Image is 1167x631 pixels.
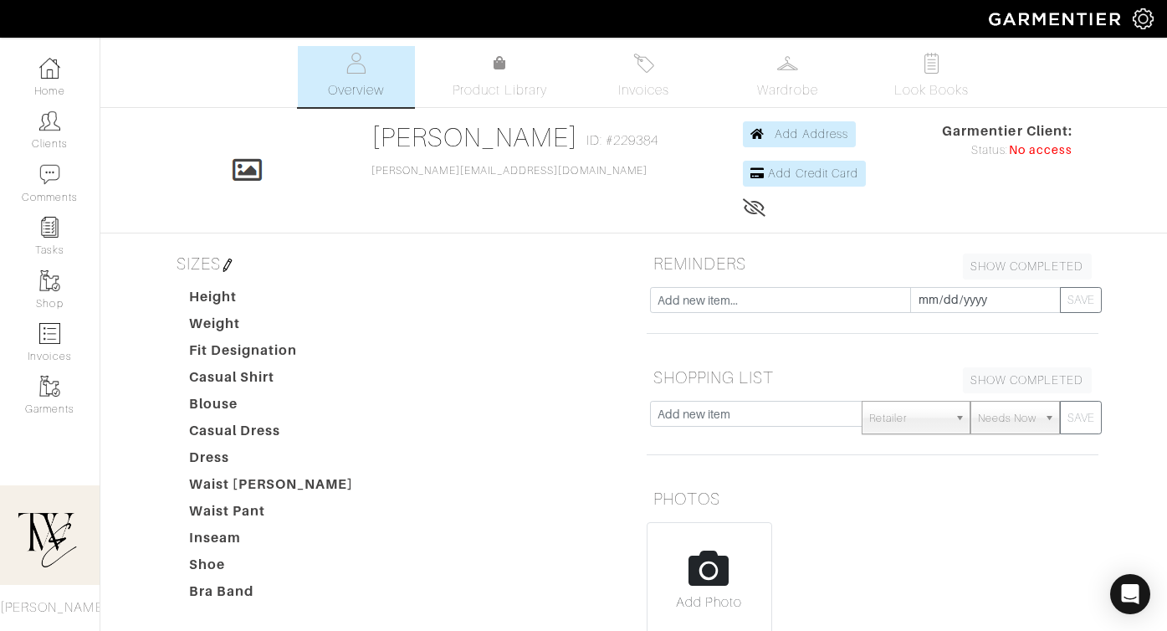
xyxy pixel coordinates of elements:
[650,401,863,427] input: Add new item
[177,314,367,341] dt: Weight
[177,287,367,314] dt: Height
[777,53,798,74] img: wardrobe-487a4870c1b7c33e795ec22d11cfc2ed9d08956e64fb3008fe2437562e282088.svg
[647,247,1098,280] h5: REMINDERS
[371,165,647,177] a: [PERSON_NAME][EMAIL_ADDRESS][DOMAIN_NAME]
[978,402,1036,435] span: Needs Now
[942,141,1072,160] div: Status:
[39,323,60,344] img: orders-icon-0abe47150d42831381b5fb84f609e132dff9fe21cb692f30cb5eec754e2cba89.png
[647,482,1098,516] h5: PHOTOS
[221,259,234,272] img: pen-cf24a1663064a2ec1b9c1bd2387e9de7a2fa800b781884d57f21acf72779bad2.png
[298,46,415,107] a: Overview
[921,53,942,74] img: todo-9ac3debb85659649dc8f770b8b6100bb5dab4b48dedcbae339e5042a72dfd3cc.svg
[177,367,367,394] dt: Casual Shirt
[963,367,1092,393] a: SHOW COMPLETED
[177,341,367,367] dt: Fit Designation
[371,122,578,152] a: [PERSON_NAME]
[586,131,659,151] span: ID: #229384
[942,121,1072,141] span: Garmentier Client:
[768,167,858,180] span: Add Credit Card
[729,46,847,107] a: Wardrobe
[650,287,911,313] input: Add new item...
[869,402,948,435] span: Retailer
[39,270,60,291] img: garments-icon-b7da505a4dc4fd61783c78ac3ca0ef83fa9d6f193b1c9dc38574b1d14d53ca28.png
[345,53,366,74] img: basicinfo-40fd8af6dae0f16599ec9e87c0ef1c0a1fdea2edbe929e3d69a839185d80c458.svg
[442,54,559,100] a: Product Library
[647,361,1098,394] h5: SHOPPING LIST
[39,164,60,185] img: comment-icon-a0a6a9ef722e966f86d9cbdc48e553b5cf19dbc54f86b18d962a5391bc8f6eb6.png
[980,4,1133,33] img: garmentier-logo-header-white-b43fb05a5012e4ada735d5af1a66efaba907eab6374d6393d1fbf88cb4ef424d.png
[963,254,1092,280] a: SHOW COMPLETED
[894,80,969,100] span: Look Books
[1060,287,1102,313] button: SAVE
[873,46,990,107] a: Look Books
[586,46,703,107] a: Invoices
[177,475,367,501] dt: Waist [PERSON_NAME]
[743,161,866,187] a: Add Credit Card
[1009,141,1072,160] span: No access
[453,80,547,100] span: Product Library
[1110,574,1150,614] div: Open Intercom Messenger
[177,501,367,528] dt: Waist Pant
[177,582,367,608] dt: Bra Band
[39,110,60,131] img: clients-icon-6bae9207a08558b7cb47a8932f037763ab4055f8c8b6bfacd5dc20c3e0201464.png
[633,53,654,74] img: orders-27d20c2124de7fd6de4e0e44c1d41de31381a507db9b33961299e4e07d508b8c.svg
[177,448,367,475] dt: Dress
[170,247,622,280] h5: SIZES
[39,376,60,397] img: garments-icon-b7da505a4dc4fd61783c78ac3ca0ef83fa9d6f193b1c9dc38574b1d14d53ca28.png
[1060,401,1102,434] button: SAVE
[757,80,817,100] span: Wardrobe
[1133,8,1154,29] img: gear-icon-white-bd11855cb880d31180b6d7d6211b90ccbf57a29d726f0c71d8c61bd08dd39cc2.png
[618,80,669,100] span: Invoices
[177,528,367,555] dt: Inseam
[775,127,848,141] span: Add Address
[743,121,856,147] a: Add Address
[39,217,60,238] img: reminder-icon-8004d30b9f0a5d33ae49ab947aed9ed385cf756f9e5892f1edd6e32f2345188e.png
[177,394,367,421] dt: Blouse
[177,421,367,448] dt: Casual Dress
[39,58,60,79] img: dashboard-icon-dbcd8f5a0b271acd01030246c82b418ddd0df26cd7fceb0bd07c9910d44c42f6.png
[177,555,367,582] dt: Shoe
[328,80,384,100] span: Overview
